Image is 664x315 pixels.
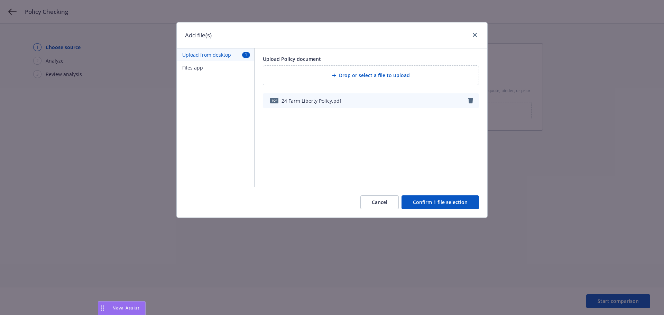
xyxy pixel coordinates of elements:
div: Upload Policy document [263,55,479,63]
span: 1 [242,52,250,58]
div: Drop or select a file to upload [263,65,479,85]
span: Nova Assist [112,305,140,311]
span: Drop or select a file to upload [339,72,410,79]
button: Upload from desktop1 [177,48,254,61]
button: Files app [177,61,254,74]
a: close [471,31,479,39]
span: 24 Farm Liberty Policy.pdf [282,97,341,104]
button: Confirm 1 file selection [402,195,479,209]
div: Drag to move [98,302,107,315]
h1: Add file(s) [185,31,212,40]
button: Nova Assist [98,301,146,315]
button: Cancel [360,195,399,209]
span: pdf [270,98,278,103]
